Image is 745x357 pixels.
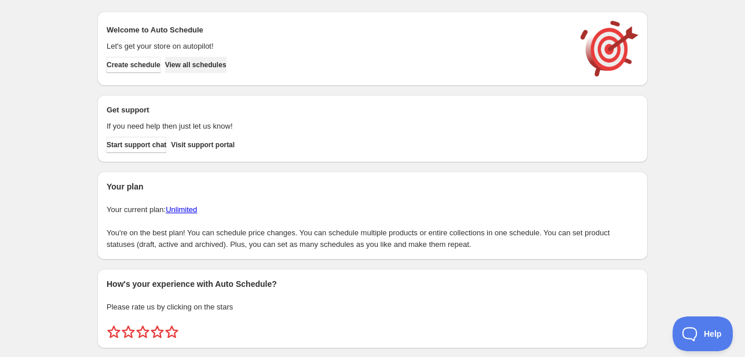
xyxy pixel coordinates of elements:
h2: Your plan [107,181,638,192]
h2: How's your experience with Auto Schedule? [107,278,638,290]
p: If you need help then just let us know! [107,121,569,132]
p: You're on the best plan! You can schedule price changes. You can schedule multiple products or en... [107,227,638,250]
h2: Welcome to Auto Schedule [107,24,569,36]
p: Let's get your store on autopilot! [107,41,569,52]
p: Your current plan: [107,204,638,216]
span: Visit support portal [171,140,235,150]
span: Start support chat [107,140,166,150]
h2: Get support [107,104,569,116]
button: Create schedule [107,57,160,73]
a: Unlimited [166,205,197,214]
span: Create schedule [107,60,160,70]
span: View all schedules [165,60,227,70]
button: View all schedules [165,57,227,73]
a: Start support chat [107,137,166,153]
a: Visit support portal [171,137,235,153]
iframe: Toggle Customer Support [673,316,733,351]
p: Please rate us by clicking on the stars [107,301,638,313]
